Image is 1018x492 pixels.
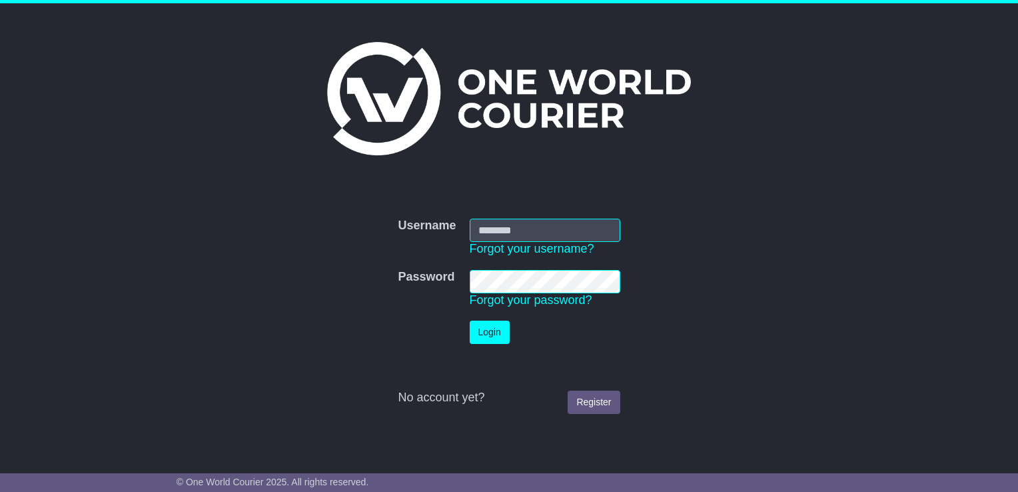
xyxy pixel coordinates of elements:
[398,270,454,285] label: Password
[398,391,620,405] div: No account yet?
[327,42,691,155] img: One World
[470,321,510,344] button: Login
[470,293,592,307] a: Forgot your password?
[177,477,369,487] span: © One World Courier 2025. All rights reserved.
[568,391,620,414] a: Register
[398,219,456,233] label: Username
[470,242,594,255] a: Forgot your username?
